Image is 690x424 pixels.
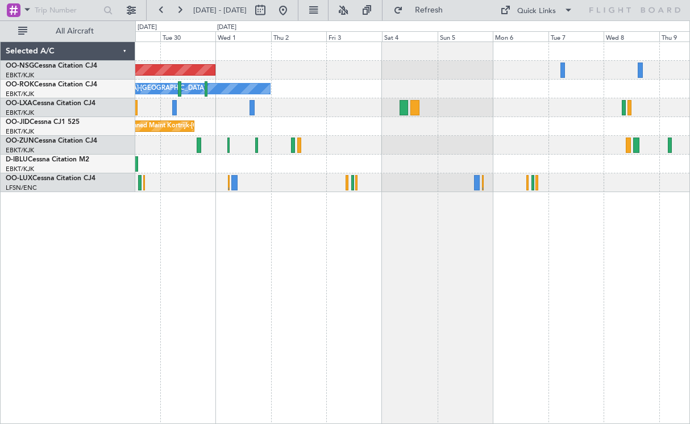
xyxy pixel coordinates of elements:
a: LFSN/ENC [6,184,37,192]
div: [DATE] [138,23,157,32]
div: Quick Links [517,6,556,17]
div: Tue 7 [548,31,604,41]
a: OO-LUXCessna Citation CJ4 [6,175,95,182]
a: D-IBLUCessna Citation M2 [6,156,89,163]
span: OO-JID [6,119,30,126]
div: Fri 3 [326,31,382,41]
div: Mon 6 [493,31,548,41]
a: OO-ROKCessna Citation CJ4 [6,81,97,88]
button: All Aircraft [13,22,123,40]
div: Sat 4 [382,31,438,41]
a: OO-NSGCessna Citation CJ4 [6,63,97,69]
input: Trip Number [35,2,100,19]
span: OO-NSG [6,63,34,69]
div: Sun 5 [438,31,493,41]
a: EBKT/KJK [6,109,34,117]
button: Refresh [388,1,456,19]
div: [DATE] [217,23,236,32]
div: Tue 30 [160,31,216,41]
span: OO-ZUN [6,138,34,144]
a: EBKT/KJK [6,165,34,173]
span: [DATE] - [DATE] [193,5,247,15]
a: EBKT/KJK [6,127,34,136]
span: All Aircraft [30,27,120,35]
a: EBKT/KJK [6,71,34,80]
div: Wed 1 [215,31,271,41]
a: OO-LXACessna Citation CJ4 [6,100,95,107]
span: OO-ROK [6,81,34,88]
span: Refresh [405,6,453,14]
button: Quick Links [494,1,579,19]
span: D-IBLU [6,156,28,163]
div: Planned Maint Kortrijk-[GEOGRAPHIC_DATA] [124,118,256,135]
a: EBKT/KJK [6,146,34,155]
span: OO-LXA [6,100,32,107]
a: OO-JIDCessna CJ1 525 [6,119,80,126]
a: EBKT/KJK [6,90,34,98]
a: OO-ZUNCessna Citation CJ4 [6,138,97,144]
span: OO-LUX [6,175,32,182]
div: Wed 8 [604,31,659,41]
div: Thu 2 [271,31,327,41]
